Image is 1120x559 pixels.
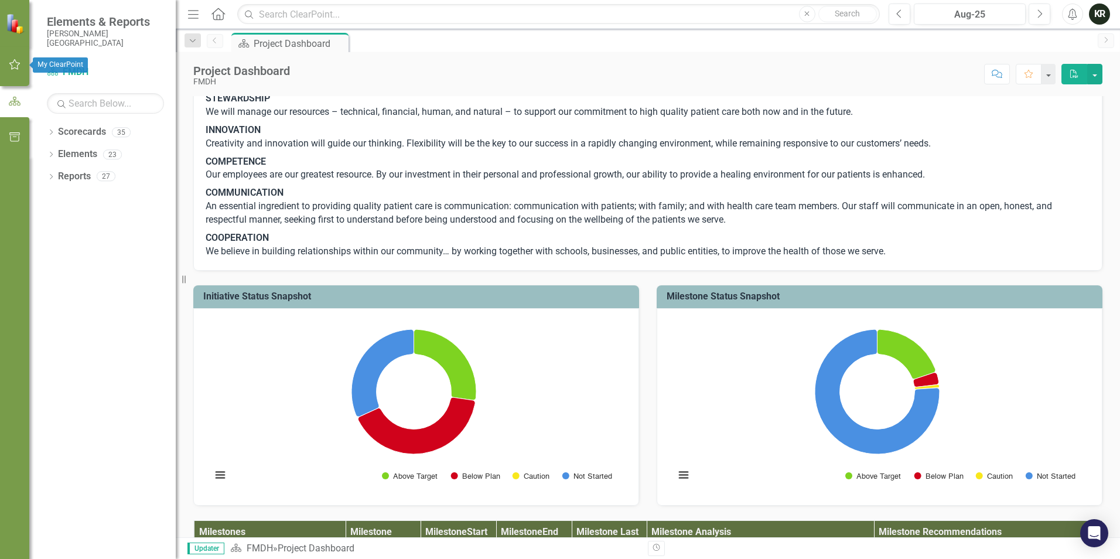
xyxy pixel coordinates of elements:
[212,467,228,483] button: View chart menu, Chart
[669,318,1090,493] div: Chart. Highcharts interactive chart.
[913,373,938,387] path: Below Plan, 4.
[357,407,380,418] path: Caution, 0.
[254,36,346,51] div: Project Dashboard
[112,127,131,137] div: 35
[914,4,1026,25] button: Aug-25
[1080,519,1108,547] div: Open Intercom Messenger
[247,543,273,554] a: FMDH
[562,472,612,480] button: Show Not Started
[203,291,633,302] h3: Initiative Status Snapshot
[206,124,261,135] strong: INNOVATION
[206,153,1090,185] p: Our employees are our greatest resource. By our investment in their personal and professional gro...
[58,148,97,161] a: Elements
[451,472,500,480] button: Show Below Plan
[845,472,901,480] button: Show Above Target
[33,57,88,73] div: My ClearPoint
[1026,472,1075,480] button: Show Not Started
[47,29,164,48] small: [PERSON_NAME][GEOGRAPHIC_DATA]
[206,184,1090,229] p: An essential ingredient to providing quality patient care is communication: communication with pa...
[206,93,270,104] strong: STEWARDSHIP
[187,543,224,554] span: Updater
[877,329,935,379] path: Above Target, 24.
[278,543,354,554] div: Project Dashboard
[47,66,164,79] a: FMDH
[382,472,438,480] button: Show Above Target
[358,397,475,454] path: Below Plan, 9.
[230,542,639,555] div: »
[1089,4,1110,25] button: KR
[976,472,1013,480] button: Show Caution
[206,318,622,493] svg: Interactive chart
[414,329,476,400] path: Above Target, 6.
[206,232,269,243] strong: COOPERATION
[103,149,122,159] div: 23
[193,64,290,77] div: Project Dashboard
[58,170,91,183] a: Reports
[206,318,627,493] div: Chart. Highcharts interactive chart.
[918,8,1022,22] div: Aug-25
[675,467,692,483] button: View chart menu, Chart
[237,4,880,25] input: Search ClearPoint...
[206,187,284,198] strong: COMMUNICATION
[6,13,26,34] img: ClearPoint Strategy
[206,229,1090,258] p: We believe in building relationships within our community… by working together with schools, busi...
[58,125,106,139] a: Scorecards
[667,291,1097,302] h3: Milestone Status Snapshot
[206,156,266,167] strong: COMPETENCE
[815,329,940,454] path: Not Started, 92.
[47,15,164,29] span: Elements & Reports
[914,384,939,389] path: Caution, 1.
[97,172,115,182] div: 27
[206,121,1090,153] p: Creativity and innovation will guide our thinking. Flexibility will be the key to our success in ...
[818,6,877,22] button: Search
[193,77,290,86] div: FMDH
[513,472,549,480] button: Show Caution
[914,472,963,480] button: Show Below Plan
[835,9,860,18] span: Search
[47,93,164,114] input: Search Below...
[206,90,1090,121] p: We will manage our resources – technical, financial, human, and natural – to support our commitme...
[669,318,1085,493] svg: Interactive chart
